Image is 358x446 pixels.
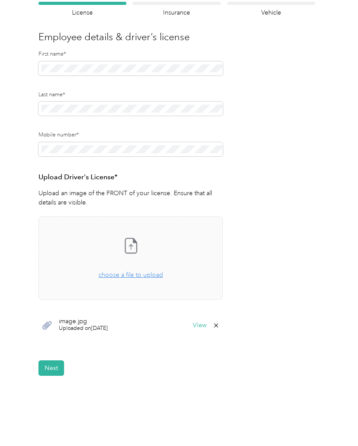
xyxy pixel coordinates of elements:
[99,271,163,279] span: choose a file to upload
[59,318,108,325] span: image.jpg
[39,217,222,299] span: choose a file to upload
[59,325,108,333] span: Uploaded on [DATE]
[133,8,221,17] h4: Insurance
[38,91,223,99] label: Last name*
[308,397,358,446] iframe: Everlance-gr Chat Button Frame
[38,172,223,183] h3: Upload Driver's License*
[38,30,315,44] h3: Employee details & driver’s license
[38,131,223,139] label: Mobile number*
[38,8,126,17] h4: License
[38,50,223,58] label: First name*
[38,189,223,207] p: Upload an image of the FRONT of your license. Ensure that all details are visible.
[227,8,315,17] h4: Vehicle
[193,322,206,329] button: View
[38,360,64,376] button: Next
